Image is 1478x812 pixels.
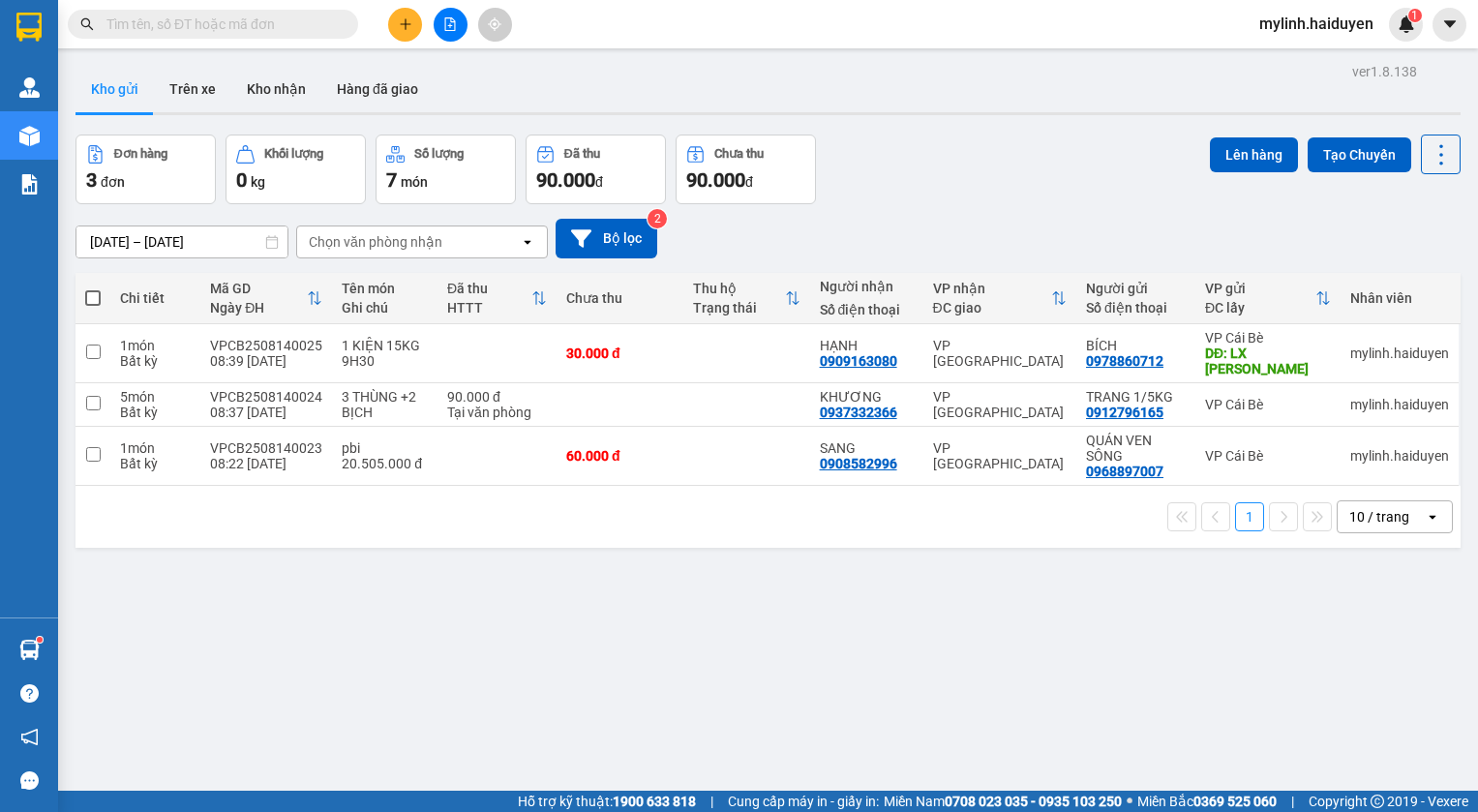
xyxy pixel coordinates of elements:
[20,728,39,746] span: notification
[488,17,501,31] span: aim
[101,174,125,190] span: đơn
[1441,15,1459,33] span: caret-down
[933,281,1052,296] div: VP nhận
[376,135,516,204] button: Số lượng7món
[566,346,674,361] div: 30.000 đ
[566,448,674,464] div: 60.000 đ
[820,389,914,405] div: KHƯƠNG
[1205,397,1331,412] div: VP Cái Bè
[923,273,1077,324] th: Toggle SortBy
[120,353,191,369] div: Bất kỳ
[1308,137,1411,172] button: Tạo Chuyến
[443,17,457,31] span: file-add
[447,405,547,420] div: Tại văn phòng
[536,168,595,192] span: 90.000
[1350,290,1449,306] div: Nhân viên
[820,405,897,420] div: 0937332366
[1352,61,1417,82] div: ver 1.8.138
[526,135,666,204] button: Đã thu90.000đ
[1371,795,1384,808] span: copyright
[648,209,667,228] sup: 2
[933,389,1068,420] div: VP [GEOGRAPHIC_DATA]
[1086,338,1186,353] div: BÍCH
[20,684,39,703] span: question-circle
[120,290,191,306] div: Chi tiết
[1350,346,1449,361] div: mylinh.haiduyen
[75,135,216,204] button: Đơn hàng3đơn
[1086,281,1186,296] div: Người gửi
[710,791,713,812] span: |
[1244,12,1389,36] span: mylinh.haiduyen
[210,389,322,405] div: VPCB2508140024
[556,219,657,258] button: Bộ lọc
[566,290,674,306] div: Chưa thu
[19,126,40,146] img: warehouse-icon
[120,389,191,405] div: 5 món
[226,135,366,204] button: Khối lượng0kg
[76,226,287,257] input: Select a date range.
[19,77,40,98] img: warehouse-icon
[80,17,94,31] span: search
[1433,8,1466,42] button: caret-down
[1408,9,1422,22] sup: 1
[342,300,428,316] div: Ghi chú
[1235,502,1264,531] button: 1
[321,66,434,112] button: Hàng đã giao
[1137,791,1277,812] span: Miền Bắc
[1205,346,1331,376] div: DĐ: LX NGỌC BÍCH
[210,281,307,296] div: Mã GD
[437,273,557,324] th: Toggle SortBy
[564,147,600,161] div: Đã thu
[820,353,897,369] div: 0909163080
[683,273,810,324] th: Toggle SortBy
[251,174,265,190] span: kg
[231,66,321,112] button: Kho nhận
[1086,405,1163,420] div: 0912796165
[820,279,914,294] div: Người nhận
[1349,507,1409,526] div: 10 / trang
[19,174,40,195] img: solution-icon
[693,281,785,296] div: Thu hộ
[1205,448,1331,464] div: VP Cái Bè
[714,147,764,161] div: Chưa thu
[414,147,464,161] div: Số lượng
[1195,273,1341,324] th: Toggle SortBy
[447,389,547,405] div: 90.000 đ
[388,8,422,42] button: plus
[518,791,696,812] span: Hỗ trợ kỹ thuật:
[595,174,603,190] span: đ
[676,135,816,204] button: Chưa thu90.000đ
[1205,300,1315,316] div: ĐC lấy
[1425,509,1440,525] svg: open
[1086,433,1186,464] div: QUÁN VEN SÔNG
[1350,397,1449,412] div: mylinh.haiduyen
[1205,281,1315,296] div: VP gửi
[200,273,332,324] th: Toggle SortBy
[820,338,914,353] div: HẠNH
[520,234,535,250] svg: open
[1086,353,1163,369] div: 0978860712
[1086,300,1186,316] div: Số điện thoại
[120,456,191,471] div: Bất kỳ
[401,174,428,190] span: món
[933,300,1052,316] div: ĐC giao
[820,302,914,317] div: Số điện thoại
[686,168,745,192] span: 90.000
[884,791,1122,812] span: Miền Nam
[745,174,753,190] span: đ
[120,338,191,353] div: 1 món
[728,791,879,812] span: Cung cấp máy in - giấy in:
[236,168,247,192] span: 0
[478,8,512,42] button: aim
[1291,791,1294,812] span: |
[933,338,1068,369] div: VP [GEOGRAPHIC_DATA]
[1086,389,1186,405] div: TRANG 1/5KG
[693,300,785,316] div: Trạng thái
[86,168,97,192] span: 3
[1193,794,1277,809] strong: 0369 525 060
[210,353,322,369] div: 08:39 [DATE]
[613,794,696,809] strong: 1900 633 818
[264,147,323,161] div: Khối lượng
[154,66,231,112] button: Trên xe
[1205,330,1331,346] div: VP Cái Bè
